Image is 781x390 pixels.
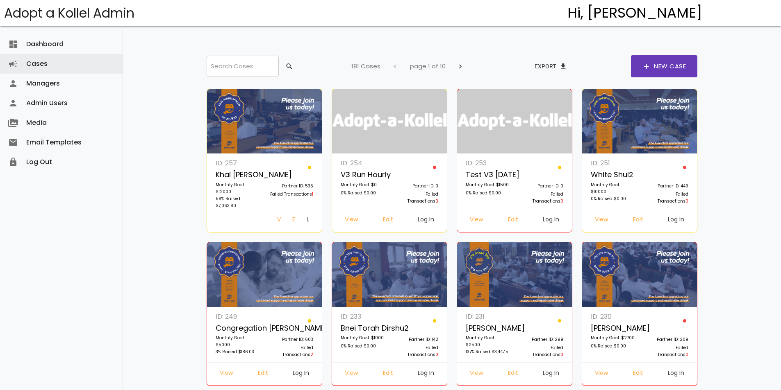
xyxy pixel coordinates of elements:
[456,59,465,74] span: chevron_right
[588,213,615,228] a: View
[269,336,313,344] p: Partner ID: 603
[591,334,635,343] p: Monthly Goal: $2700
[216,334,260,348] p: Monthly Goal: $5000
[411,213,441,228] a: Log In
[338,367,364,381] a: View
[591,181,635,195] p: Monthly Goal: $10000
[264,311,318,362] a: Partner ID: 603 Failed Transactions2
[519,183,563,191] p: Partner ID: 0
[8,34,18,54] i: dashboard
[466,158,510,169] p: ID: 253
[216,195,260,209] p: 58% Raised $7,063.80
[394,191,438,205] p: Failed Transactions
[213,367,239,381] a: View
[588,367,615,381] a: View
[207,242,322,307] img: nqT0rzcf2C.M5AQECmsOx.jpg
[341,181,385,189] p: Monthly Goal: $0
[661,213,691,228] a: Log In
[461,311,515,362] a: ID: 231 [PERSON_NAME] Monthly Goal: $2500 137% Raised $3,447.51
[644,344,688,358] p: Failed Transactions
[285,59,294,74] span: search
[216,181,260,195] p: Monthly Goal: $12000
[631,55,697,77] a: addNew Case
[411,367,441,381] a: Log In
[559,59,567,74] span: file_download
[376,367,400,381] a: Edit
[644,183,688,191] p: Partner ID: 449
[312,191,313,197] span: 1
[376,213,400,228] a: Edit
[341,158,385,169] p: ID: 254
[216,169,260,181] p: Khal [PERSON_NAME]
[463,213,490,228] a: View
[515,158,568,209] a: Partner ID: 0 Failed Transactions0
[211,158,264,213] a: ID: 257 Khal [PERSON_NAME] Monthly Goal: $12000 58% Raised $7,063.80
[466,322,510,335] p: [PERSON_NAME]
[466,334,510,348] p: Monthly Goal: $2500
[341,169,385,181] p: v3 run hourly
[644,191,688,205] p: Failed Transactions
[310,352,313,358] span: 2
[466,311,510,322] p: ID: 231
[211,311,264,362] a: ID: 249 Congregation [PERSON_NAME] Monthly Goal: $5000 3% Raised $186.03
[279,59,298,74] button: search
[8,54,18,74] i: campaign
[528,59,574,74] button: Exportfile_download
[591,343,635,351] p: 0% Raised $0.00
[461,158,515,209] a: ID: 253 Test V3 [DATE] Monthly Goal: $1500 0% Raised $0.00
[591,169,635,181] p: White Shul2
[626,213,650,228] a: Edit
[341,343,385,351] p: 0% Raised $0.00
[466,181,510,189] p: Monthly Goal: $1500
[394,344,438,358] p: Failed Transactions
[567,5,702,21] h4: Hi, [PERSON_NAME]
[582,242,697,307] img: hSLOaZEiFM.1NDQ4Pb0TM.jpg
[661,367,691,381] a: Log In
[264,158,318,209] a: Partner ID: 535 Failed Transactions1
[435,352,438,358] span: 0
[338,213,364,228] a: View
[642,55,651,77] span: add
[685,352,688,358] span: 0
[8,152,18,172] i: lock
[341,311,385,322] p: ID: 233
[501,213,525,228] a: Edit
[457,242,572,307] img: u0VoB9Uliv.XnN1VgpEBM.jpg
[536,213,566,228] a: Log In
[332,242,447,307] img: MXEQqoZPwO.sv5M4pC8Sb.jpg
[8,133,18,152] i: email
[269,191,313,199] p: Failed Transactions
[216,311,260,322] p: ID: 249
[8,74,18,93] i: person
[560,352,563,358] span: 0
[216,348,260,356] p: 3% Raised $186.03
[591,195,635,203] p: 0% Raised $0.00
[536,367,566,381] a: Log In
[394,336,438,344] p: Partner ID: 142
[515,311,568,362] a: Partner ID: 299 Failed Transactions0
[466,169,510,181] p: Test V3 [DATE]
[8,113,18,133] i: perm_media
[685,198,688,204] span: 0
[286,213,301,228] a: Edit
[640,158,693,209] a: Partner ID: 449 Failed Transactions0
[336,311,389,362] a: ID: 233 Bnei Torah Dirshu2 Monthly Goal: $1000 0% Raised $0.00
[341,189,385,198] p: 0% Raised $0.00
[591,322,635,335] p: [PERSON_NAME]
[519,191,563,205] p: Failed Transactions
[389,158,443,209] a: Partner ID: 0 Failed Transactions0
[519,344,563,358] p: Failed Transactions
[586,311,640,362] a: ID: 230 [PERSON_NAME] Monthly Goal: $2700 0% Raised $0.00
[269,344,313,358] p: Failed Transactions
[286,367,316,381] a: Log In
[8,93,18,113] i: person
[466,189,510,198] p: 0% Raised $0.00
[410,61,446,72] p: page 1 of 10
[560,198,563,204] span: 0
[341,334,385,343] p: Monthly Goal: $1000
[457,89,572,154] img: logonobg.png
[251,367,275,381] a: Edit
[519,336,563,344] p: Partner ID: 299
[216,322,260,335] p: Congregation [PERSON_NAME]
[640,311,693,362] a: Partner ID: 209 Failed Transactions0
